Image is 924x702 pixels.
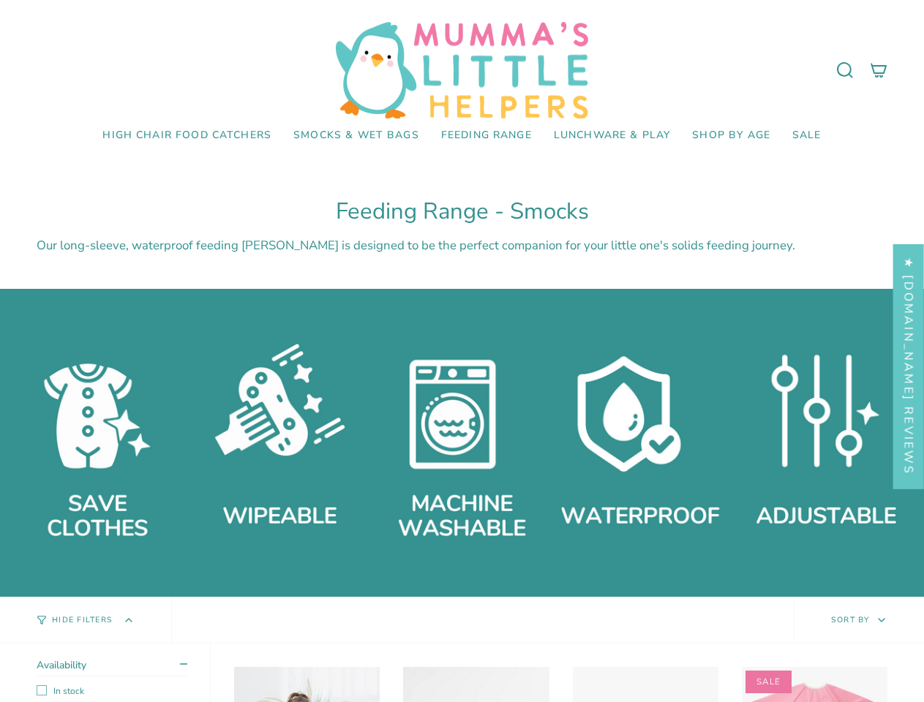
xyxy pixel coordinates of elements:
[692,129,770,142] span: Shop by Age
[745,671,792,693] span: Sale
[102,129,271,142] span: High Chair Food Catchers
[441,129,532,142] span: Feeding Range
[681,118,781,153] a: Shop by Age
[52,616,113,624] span: Hide Filters
[37,658,86,672] span: Availability
[336,22,588,118] img: Mumma’s Little Helpers
[37,685,187,697] label: In stock
[554,129,670,142] span: Lunchware & Play
[831,614,870,625] span: Sort by
[91,118,282,153] a: High Chair Food Catchers
[282,118,430,153] a: Smocks & Wet Bags
[37,198,887,225] h1: Feeding Range - Smocks
[893,244,924,489] div: Click to open Judge.me floating reviews tab
[37,237,795,254] span: Our long-sleeve, waterproof feeding [PERSON_NAME] is designed to be the perfect companion for you...
[293,129,419,142] span: Smocks & Wet Bags
[792,129,822,142] span: SALE
[781,118,833,153] a: SALE
[430,118,543,153] a: Feeding Range
[794,597,924,643] button: Sort by
[37,658,187,676] summary: Availability
[543,118,681,153] a: Lunchware & Play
